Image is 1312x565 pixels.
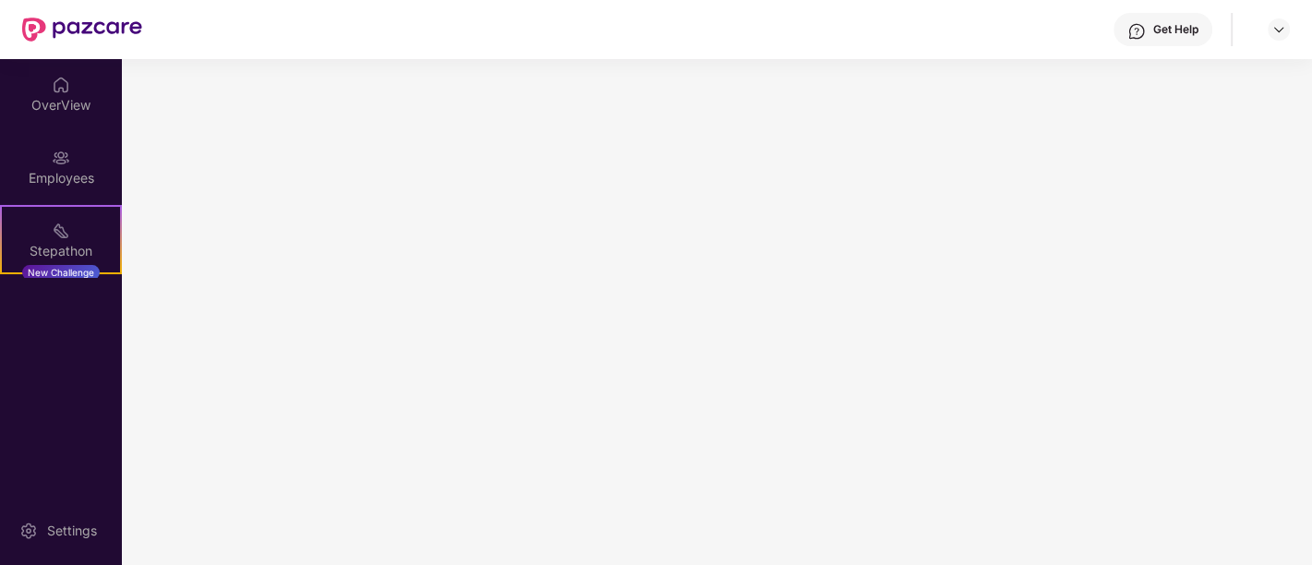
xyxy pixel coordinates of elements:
[52,149,70,167] img: svg+xml;base64,PHN2ZyBpZD0iRW1wbG95ZWVzIiB4bWxucz0iaHR0cDovL3d3dy53My5vcmcvMjAwMC9zdmciIHdpZHRoPS...
[1127,22,1146,41] img: svg+xml;base64,PHN2ZyBpZD0iSGVscC0zMngzMiIgeG1sbnM9Imh0dHA6Ly93d3cudzMub3JnLzIwMDAvc3ZnIiB3aWR0aD...
[52,222,70,240] img: svg+xml;base64,PHN2ZyB4bWxucz0iaHR0cDovL3d3dy53My5vcmcvMjAwMC9zdmciIHdpZHRoPSIyMSIgaGVpZ2h0PSIyMC...
[42,522,102,540] div: Settings
[1153,22,1198,37] div: Get Help
[52,76,70,94] img: svg+xml;base64,PHN2ZyBpZD0iSG9tZSIgeG1sbnM9Imh0dHA6Ly93d3cudzMub3JnLzIwMDAvc3ZnIiB3aWR0aD0iMjAiIG...
[22,265,100,280] div: New Challenge
[2,242,120,260] div: Stepathon
[19,522,38,540] img: svg+xml;base64,PHN2ZyBpZD0iU2V0dGluZy0yMHgyMCIgeG1sbnM9Imh0dHA6Ly93d3cudzMub3JnLzIwMDAvc3ZnIiB3aW...
[22,18,142,42] img: New Pazcare Logo
[1271,22,1286,37] img: svg+xml;base64,PHN2ZyBpZD0iRHJvcGRvd24tMzJ4MzIiIHhtbG5zPSJodHRwOi8vd3d3LnczLm9yZy8yMDAwL3N2ZyIgd2...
